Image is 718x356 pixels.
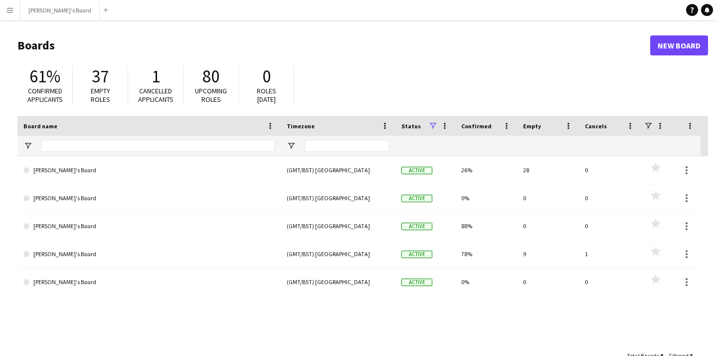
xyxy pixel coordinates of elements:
[257,86,276,104] span: Roles [DATE]
[23,141,32,150] button: Open Filter Menu
[401,167,432,174] span: Active
[281,156,395,184] div: (GMT/BST) [GEOGRAPHIC_DATA]
[281,184,395,212] div: (GMT/BST) [GEOGRAPHIC_DATA]
[517,184,579,212] div: 0
[281,240,395,268] div: (GMT/BST) [GEOGRAPHIC_DATA]
[262,65,271,87] span: 0
[401,279,432,286] span: Active
[455,240,517,268] div: 78%
[455,184,517,212] div: 0%
[523,122,541,130] span: Empty
[23,240,275,268] a: [PERSON_NAME]'s Board
[305,140,389,152] input: Timezone Filter Input
[401,223,432,230] span: Active
[202,65,219,87] span: 80
[517,156,579,184] div: 28
[517,212,579,240] div: 0
[401,122,421,130] span: Status
[579,156,641,184] div: 0
[517,240,579,268] div: 9
[401,195,432,202] span: Active
[579,184,641,212] div: 0
[455,212,517,240] div: 88%
[455,268,517,296] div: 0%
[23,122,57,130] span: Board name
[579,212,641,240] div: 0
[281,268,395,296] div: (GMT/BST) [GEOGRAPHIC_DATA]
[281,212,395,240] div: (GMT/BST) [GEOGRAPHIC_DATA]
[579,240,641,268] div: 1
[23,156,275,184] a: [PERSON_NAME]'s Board
[17,38,650,53] h1: Boards
[20,0,100,20] button: [PERSON_NAME]'s Board
[29,65,60,87] span: 61%
[287,141,296,150] button: Open Filter Menu
[585,122,607,130] span: Cancels
[92,65,109,87] span: 37
[23,184,275,212] a: [PERSON_NAME]'s Board
[517,268,579,296] div: 0
[138,86,174,104] span: Cancelled applicants
[152,65,160,87] span: 1
[23,212,275,240] a: [PERSON_NAME]'s Board
[23,268,275,296] a: [PERSON_NAME]'s Board
[461,122,492,130] span: Confirmed
[455,156,517,184] div: 26%
[41,140,275,152] input: Board name Filter Input
[195,86,227,104] span: Upcoming roles
[27,86,63,104] span: Confirmed applicants
[91,86,110,104] span: Empty roles
[401,251,432,258] span: Active
[650,35,708,55] a: New Board
[287,122,315,130] span: Timezone
[579,268,641,296] div: 0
